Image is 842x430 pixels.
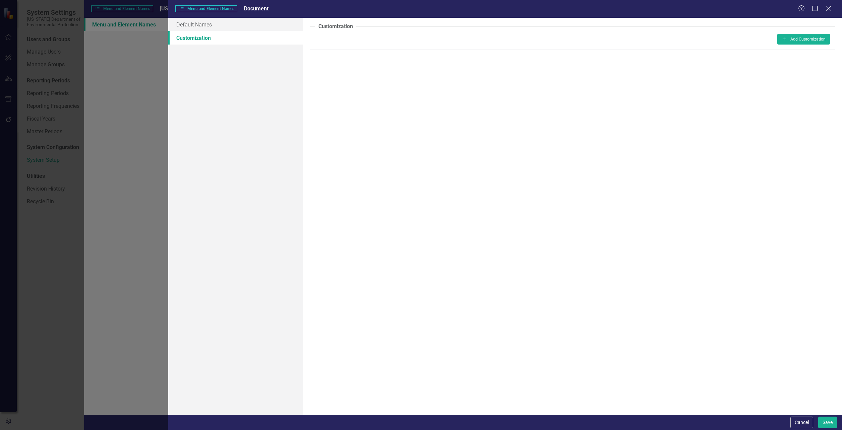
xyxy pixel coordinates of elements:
[175,5,237,12] span: Menu and Element Names
[244,5,268,12] span: Document
[790,417,813,428] button: Cancel
[818,417,837,428] button: Save
[777,34,830,45] button: Add Customization
[168,31,303,45] a: Customization
[315,23,356,30] legend: Customization
[168,18,303,31] a: Default Names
